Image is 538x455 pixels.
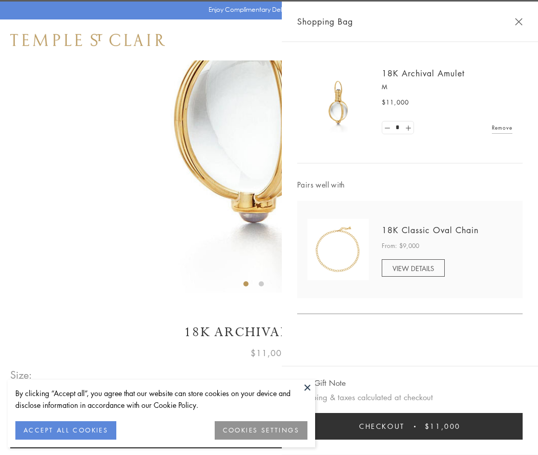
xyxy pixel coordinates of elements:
[297,413,523,440] button: Checkout $11,000
[382,121,392,134] a: Set quantity to 0
[425,421,461,432] span: $11,000
[15,421,116,440] button: ACCEPT ALL COOKIES
[382,224,479,236] a: 18K Classic Oval Chain
[10,34,165,46] img: Temple St. Clair
[382,68,465,79] a: 18K Archival Amulet
[307,219,369,280] img: N88865-OV18
[382,259,445,277] a: VIEW DETAILS
[10,323,528,341] h1: 18K Archival Amulet
[297,179,523,191] span: Pairs well with
[15,387,307,411] div: By clicking “Accept all”, you agree that our website can store cookies on your device and disclos...
[215,421,307,440] button: COOKIES SETTINGS
[297,391,523,404] p: Shipping & taxes calculated at checkout
[359,421,405,432] span: Checkout
[297,377,346,389] button: Add Gift Note
[403,121,413,134] a: Set quantity to 2
[251,346,287,360] span: $11,000
[382,241,419,251] span: From: $9,000
[307,72,369,133] img: 18K Archival Amulet
[515,18,523,26] button: Close Shopping Bag
[10,366,33,383] span: Size:
[297,15,353,28] span: Shopping Bag
[392,263,434,273] span: VIEW DETAILS
[209,5,325,15] p: Enjoy Complimentary Delivery & Returns
[382,82,512,92] p: M
[492,122,512,133] a: Remove
[382,97,409,108] span: $11,000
